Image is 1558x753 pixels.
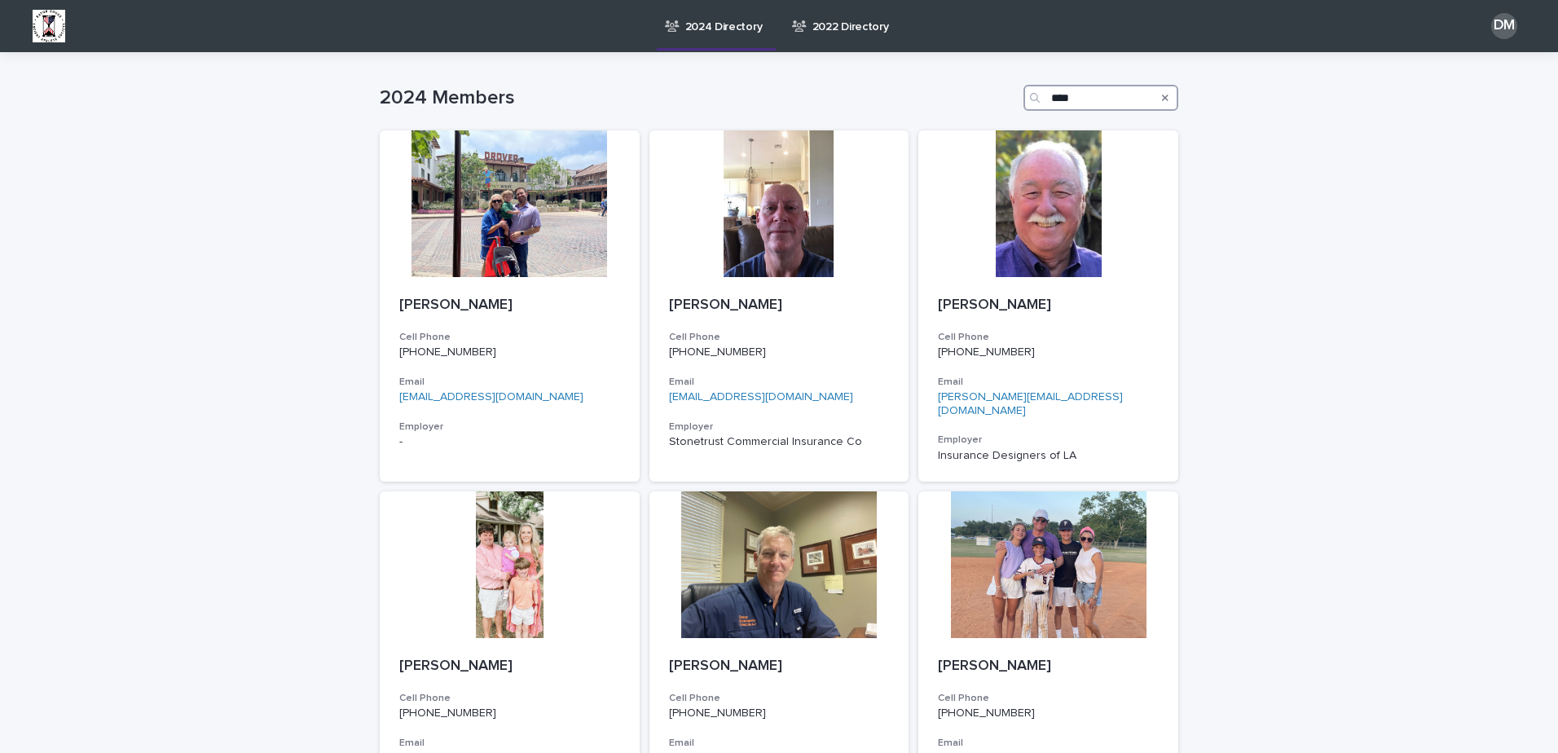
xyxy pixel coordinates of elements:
p: - [399,435,620,449]
input: Search [1023,85,1178,111]
h3: Email [669,737,890,750]
h3: Employer [669,421,890,434]
img: BsxibNoaTPe9uU9VL587 [33,10,65,42]
a: [PERSON_NAME][EMAIL_ADDRESS][DOMAIN_NAME] [938,391,1123,416]
h3: Cell Phone [669,331,890,344]
h3: Employer [399,421,620,434]
p: [PERSON_NAME] [399,297,620,315]
a: [PERSON_NAME]Cell Phone[PHONE_NUMBER]Email[PERSON_NAME][EMAIL_ADDRESS][DOMAIN_NAME]EmployerInsura... [918,130,1178,482]
p: [PERSON_NAME] [669,297,890,315]
h3: Cell Phone [399,331,620,344]
p: Insurance Designers of LA [938,449,1159,463]
h1: 2024 Members [380,86,1017,110]
a: [PHONE_NUMBER] [938,707,1035,719]
a: [EMAIL_ADDRESS][DOMAIN_NAME] [399,391,583,403]
h3: Email [938,376,1159,389]
a: [PHONE_NUMBER] [399,346,496,358]
h3: Email [669,376,890,389]
p: [PERSON_NAME] [669,658,890,676]
div: DM [1491,13,1517,39]
a: [PHONE_NUMBER] [669,707,766,719]
h3: Cell Phone [938,331,1159,344]
p: Stonetrust Commercial Insurance Co [669,435,890,449]
a: [PHONE_NUMBER] [938,346,1035,358]
h3: Cell Phone [399,692,620,705]
h3: Employer [938,434,1159,447]
a: [PHONE_NUMBER] [399,707,496,719]
a: [PERSON_NAME]Cell Phone[PHONE_NUMBER]Email[EMAIL_ADDRESS][DOMAIN_NAME]Employer- [380,130,640,482]
p: [PERSON_NAME] [938,658,1159,676]
h3: Email [399,376,620,389]
p: [PERSON_NAME] [938,297,1159,315]
h3: Email [399,737,620,750]
h3: Cell Phone [669,692,890,705]
a: [PHONE_NUMBER] [669,346,766,358]
h3: Email [938,737,1159,750]
h3: Cell Phone [938,692,1159,705]
a: [PERSON_NAME]Cell Phone[PHONE_NUMBER]Email[EMAIL_ADDRESS][DOMAIN_NAME]EmployerStonetrust Commerci... [649,130,909,482]
a: [EMAIL_ADDRESS][DOMAIN_NAME] [669,391,853,403]
p: [PERSON_NAME] [399,658,620,676]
